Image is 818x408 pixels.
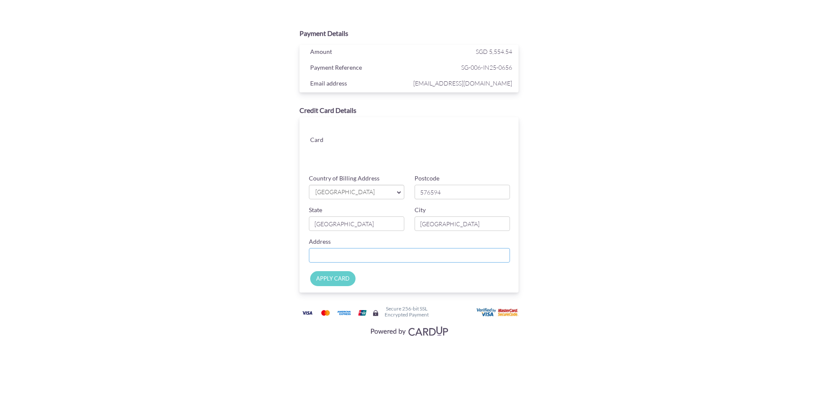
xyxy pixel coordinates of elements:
div: Payment Details [299,29,519,38]
img: User card [477,308,519,317]
img: Mastercard [317,307,334,318]
span: SG-006-IN25-0656 [411,62,512,73]
iframe: Secure card number input frame [364,126,511,141]
input: APPLY CARD [310,271,356,286]
div: Email address [304,78,411,91]
span: [GEOGRAPHIC_DATA] [314,188,390,197]
iframe: Secure card security code input frame [438,145,510,160]
img: American Express [335,307,353,318]
div: Card [304,134,357,147]
a: [GEOGRAPHIC_DATA] [309,185,404,199]
img: Union Pay [354,307,371,318]
div: Amount [304,46,411,59]
div: Payment Reference [304,62,411,75]
label: Country of Billing Address [309,174,379,183]
span: SGD 5,554.54 [476,48,512,55]
label: State [309,206,322,214]
iframe: Secure card expiration date input frame [364,145,437,160]
img: Visa [299,307,316,318]
img: Secure lock [372,310,379,316]
label: Address [309,237,331,246]
img: Visa, Mastercard [366,323,452,339]
div: Credit Card Details [299,106,519,115]
label: City [415,206,426,214]
label: Postcode [415,174,439,183]
span: [EMAIL_ADDRESS][DOMAIN_NAME] [411,78,512,89]
h6: Secure 256-bit SSL Encrypted Payment [385,306,429,317]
